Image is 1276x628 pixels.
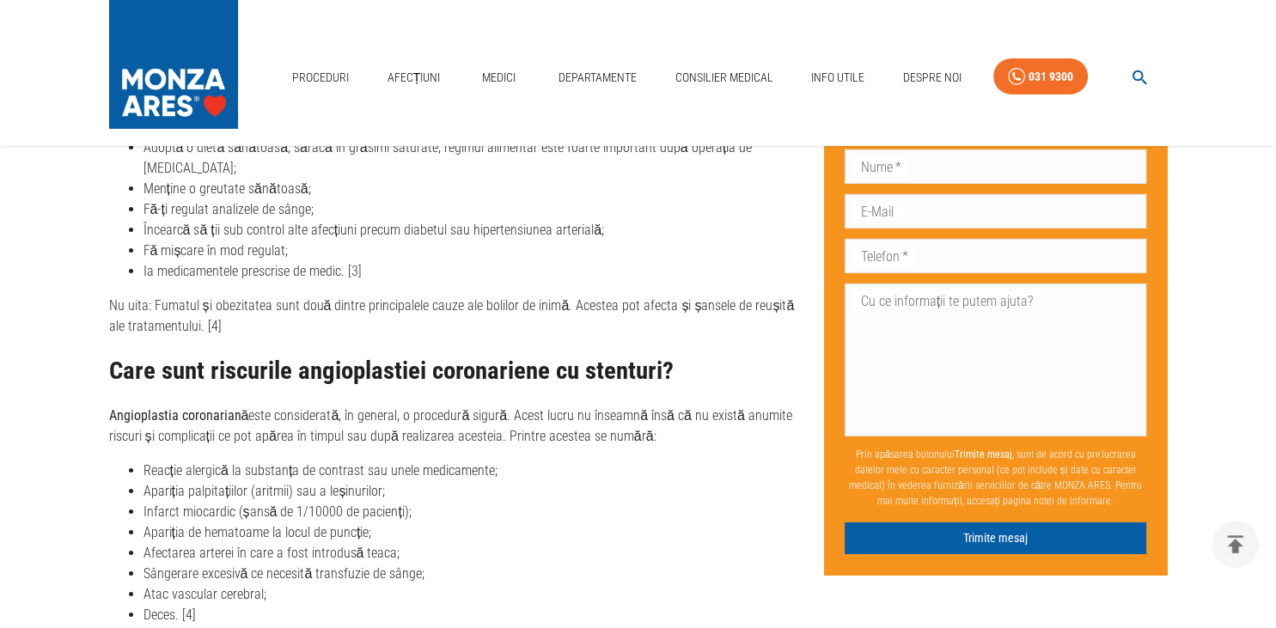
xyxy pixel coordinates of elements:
h2: Care sunt riscurile angioplastiei coronariene cu stenturi? [109,357,810,385]
a: Medici [472,60,527,95]
b: Trimite mesaj [955,448,1012,460]
li: Adoptă o dietă sănătoasă, săracă în grăsimi saturate; regimul alimentar este foarte important dup... [143,137,810,179]
button: Trimite mesaj [845,522,1147,554]
li: Deces. [4] [143,605,810,625]
li: Încearcă să ții sub control alte afecțiuni precum diabetul sau hipertensiunea arterială; [143,220,810,241]
li: Fă-ți regulat analizele de sânge; [143,199,810,220]
a: Proceduri [285,60,356,95]
strong: Angioplastia coronariană [109,407,249,424]
li: Fă mișcare în mod regulat; [143,241,810,261]
li: Ia medicamentele prescrise de medic. [3] [143,261,810,282]
li: Apariția de hematoame la locul de puncție; [143,522,810,543]
li: Atac vascular cerebral; [143,584,810,605]
p: este considerată, în general, o procedură sigură. Acest lucru nu înseamnă însă că nu există anumi... [109,405,810,447]
div: 031 9300 [1029,66,1073,88]
p: Prin apăsarea butonului , sunt de acord cu prelucrarea datelor mele cu caracter personal (ce pot ... [845,440,1147,515]
li: Apariția palpitațiilor (aritmii) sau a leșinurilor; [143,481,810,502]
a: Consilier Medical [668,60,779,95]
a: Afecțiuni [381,60,448,95]
li: Menține o greutate sănătoasă; [143,179,810,199]
p: Nu uita: Fumatul și obezitatea sunt două dintre principalele cauze ale bolilor de inimă. Acestea ... [109,296,810,337]
a: Info Utile [804,60,871,95]
li: Reacție alergică la substanța de contrast sau unele medicamente; [143,460,810,481]
li: Sângerare excesivă ce necesită transfuzie de sânge; [143,564,810,584]
a: Despre Noi [896,60,968,95]
a: Departamente [552,60,644,95]
li: Afectarea arterei în care a fost introdusă teaca; [143,543,810,564]
button: delete [1212,521,1259,568]
li: Infarct miocardic (șansă de 1/10000 de pacienți); [143,502,810,522]
a: 031 9300 [993,58,1088,95]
